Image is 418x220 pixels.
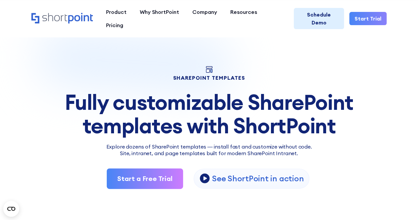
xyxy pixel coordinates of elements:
[140,8,179,16] div: Why ShortPoint
[212,173,304,184] p: See ShortPoint in action
[106,8,127,16] div: Product
[186,5,224,19] a: Company
[99,5,133,19] a: Product
[224,5,264,19] a: Resources
[99,19,130,32] a: Pricing
[294,8,344,29] a: Schedule Demo
[133,5,186,19] a: Why ShortPoint
[31,91,387,137] div: Fully customizable SharePoint templates with ShortPoint
[31,151,387,156] h2: Site, intranet, and page templates built for modern SharePoint Intranet.
[31,13,93,24] a: Home
[3,201,19,217] button: Open CMP widget
[192,8,217,16] div: Company
[385,188,418,220] div: Widget de chat
[107,168,183,189] a: Start a Free Trial
[230,8,257,16] div: Resources
[385,188,418,220] iframe: Chat Widget
[194,169,309,189] a: open lightbox
[31,75,387,80] h1: SHAREPOINT TEMPLATES
[349,12,387,25] a: Start Trial
[31,143,387,151] p: Explore dozens of SharePoint templates — install fast and customize without code.
[106,21,123,29] div: Pricing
